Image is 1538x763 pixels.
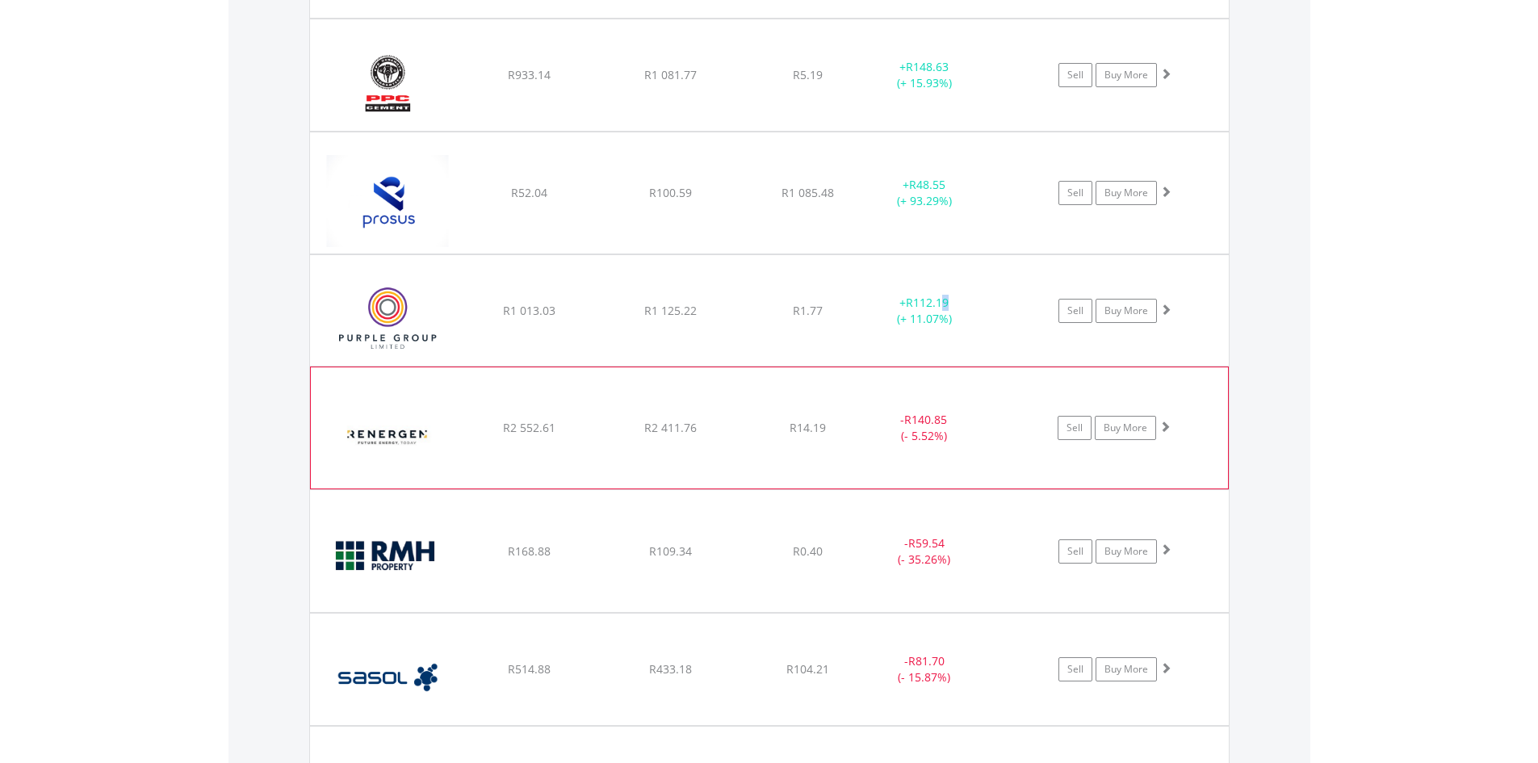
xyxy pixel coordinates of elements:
span: R933.14 [508,67,551,82]
span: R5.19 [793,67,823,82]
img: EQU.ZA.REN.png [319,388,458,484]
img: EQU.ZA.SOL.png [318,634,457,721]
span: R514.88 [508,661,551,677]
a: Sell [1058,181,1092,205]
span: R14.19 [790,420,826,435]
a: Sell [1058,299,1092,323]
a: Buy More [1096,657,1157,681]
span: R112.19 [906,295,949,310]
span: R109.34 [649,543,692,559]
span: R0.40 [793,543,823,559]
a: Buy More [1096,181,1157,205]
img: EQU.ZA.PPC.png [318,40,457,127]
span: R52.04 [511,185,547,200]
a: Sell [1058,539,1092,564]
img: EQU.ZA.PPE.png [318,275,457,362]
span: R433.18 [649,661,692,677]
span: R1.77 [793,303,823,318]
span: R104.21 [786,661,829,677]
a: Buy More [1096,539,1157,564]
img: EQU.ZA.RMH.png [318,510,457,607]
img: EQU.ZA.PRX.png [318,153,457,249]
span: R1 085.48 [782,185,834,200]
span: R2 411.76 [644,420,697,435]
span: R59.54 [908,535,945,551]
div: + (+ 11.07%) [864,295,986,327]
span: R2 552.61 [503,420,555,435]
span: R148.63 [906,59,949,74]
a: Buy More [1096,63,1157,87]
span: R48.55 [909,177,945,192]
div: - (- 35.26%) [864,535,986,568]
a: Sell [1058,657,1092,681]
span: R140.85 [904,412,947,427]
div: - (- 5.52%) [863,412,984,444]
span: R1 081.77 [644,67,697,82]
a: Buy More [1096,299,1157,323]
a: Sell [1058,63,1092,87]
div: + (+ 15.93%) [864,59,986,91]
a: Sell [1058,416,1092,440]
span: R81.70 [908,653,945,669]
span: R1 125.22 [644,303,697,318]
div: - (- 15.87%) [864,653,986,685]
span: R168.88 [508,543,551,559]
span: R100.59 [649,185,692,200]
a: Buy More [1095,416,1156,440]
div: + (+ 93.29%) [864,177,986,209]
span: R1 013.03 [503,303,555,318]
